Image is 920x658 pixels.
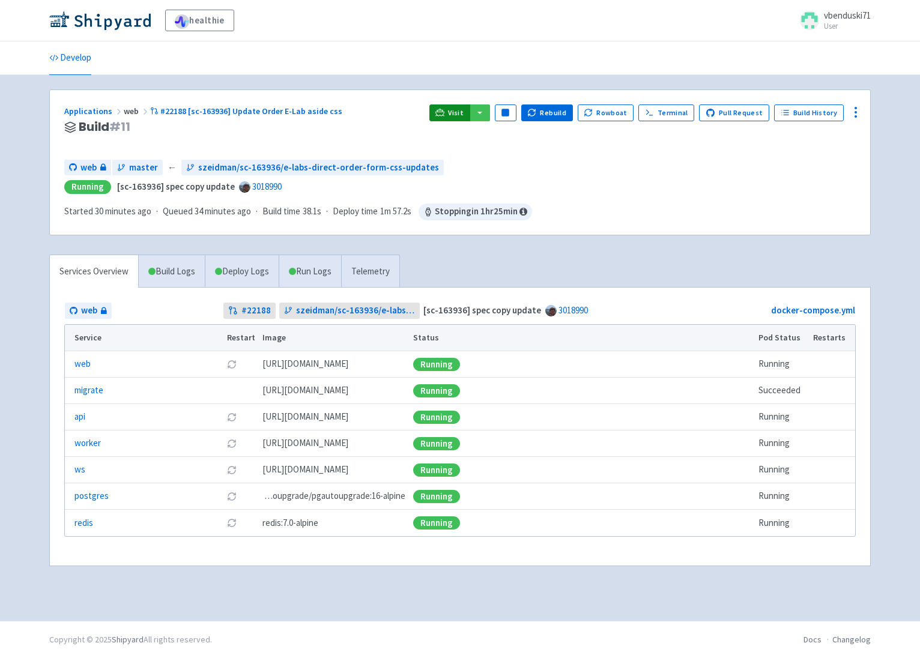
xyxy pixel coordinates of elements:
a: szeidman/sc-163936/e-labs-direct-order-form-css-updates [279,303,420,319]
div: Running [413,463,460,477]
td: Running [755,404,810,430]
a: Changelog [832,634,871,645]
span: [DOMAIN_NAME][URL] [262,384,348,397]
a: ws [74,463,85,477]
a: Run Logs [279,255,341,288]
button: Restart pod [227,439,237,448]
span: Stopping in 1 hr 25 min [419,204,532,220]
span: [DOMAIN_NAME][URL] [262,410,348,424]
th: Restart [223,325,259,351]
time: 30 minutes ago [95,205,151,217]
span: Visit [448,108,464,118]
a: Visit [429,104,470,121]
time: 34 minutes ago [195,205,251,217]
a: Deploy Logs [205,255,279,288]
a: api [74,410,85,424]
a: Applications [64,106,124,116]
div: Copyright © 2025 All rights reserved. [49,633,212,646]
th: Image [259,325,410,351]
span: web [80,161,97,175]
a: Telemetry [341,255,399,288]
span: [DOMAIN_NAME][URL] [262,436,348,450]
div: Running [413,437,460,450]
div: Running [413,411,460,424]
span: [DOMAIN_NAME][URL] [262,357,348,371]
td: Running [755,483,810,510]
span: Deploy time [333,205,378,219]
span: vbenduski71 [824,10,871,21]
span: 1m 57.2s [380,205,411,219]
strong: # 22188 [241,304,271,318]
button: Pause [495,104,516,121]
button: Restart pod [227,360,237,369]
a: Build History [774,104,844,121]
div: Running [413,490,460,503]
span: [DOMAIN_NAME][URL] [262,463,348,477]
small: User [824,22,871,30]
button: Rebuild [521,104,573,121]
a: #22188 [sc-163936] Update Order E-Lab aside css [150,106,344,116]
div: Running [413,358,460,371]
a: Shipyard [112,634,144,645]
a: Services Overview [50,255,138,288]
td: Running [755,430,810,457]
a: web [74,357,91,371]
span: Started [64,205,151,217]
span: Build [79,120,130,134]
div: Running [413,516,460,530]
th: Pod Status [755,325,810,351]
a: vbenduski71 User [793,11,871,30]
td: Running [755,351,810,378]
strong: [sc-163936] spec copy update [423,304,541,316]
button: Rowboat [578,104,634,121]
div: · · · [64,204,532,220]
span: 38.1s [303,205,321,219]
a: Docs [803,634,822,645]
div: Running [413,384,460,397]
a: Terminal [638,104,694,121]
span: szeidman/sc-163936/e-labs-direct-order-form-css-updates [296,304,416,318]
a: Build Logs [139,255,205,288]
td: Running [755,457,810,483]
td: Running [755,510,810,536]
button: Restart pod [227,492,237,501]
span: redis:7.0-alpine [262,516,318,530]
span: web [81,304,97,318]
span: Queued [163,205,251,217]
img: Shipyard logo [49,11,151,30]
a: 3018990 [558,304,588,316]
a: 3018990 [252,181,282,192]
span: pgautoupgrade/pgautoupgrade:16-alpine [262,489,405,503]
span: Build time [262,205,300,219]
a: #22188 [223,303,276,319]
span: web [124,106,150,116]
span: ← [168,161,177,175]
th: Service [65,325,223,351]
button: Restart pod [227,465,237,475]
button: Restart pod [227,518,237,528]
a: Develop [49,41,91,75]
button: Restart pod [227,412,237,422]
td: Succeeded [755,378,810,404]
a: web [65,303,112,319]
a: worker [74,436,101,450]
div: Running [64,180,111,194]
a: szeidman/sc-163936/e-labs-direct-order-form-css-updates [181,160,444,176]
a: web [64,160,111,176]
a: Pull Request [699,104,769,121]
a: redis [74,516,93,530]
strong: [sc-163936] spec copy update [117,181,235,192]
a: healthie [165,10,234,31]
th: Restarts [810,325,855,351]
a: docker-compose.yml [771,304,855,316]
span: # 11 [109,118,130,135]
span: master [129,161,158,175]
span: szeidman/sc-163936/e-labs-direct-order-form-css-updates [198,161,439,175]
a: postgres [74,489,109,503]
th: Status [410,325,755,351]
a: migrate [74,384,103,397]
a: master [112,160,163,176]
